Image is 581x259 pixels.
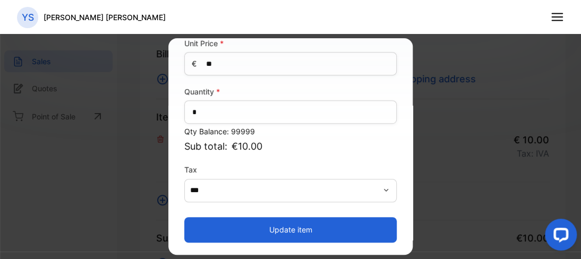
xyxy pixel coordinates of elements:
[232,139,262,153] span: €10.00
[184,217,397,243] button: Update item
[184,139,397,153] p: Sub total:
[184,38,397,49] label: Unit Price
[184,164,397,175] label: Tax
[192,58,196,69] span: €
[22,11,34,24] p: YS
[184,86,397,97] label: Quantity
[184,126,397,137] p: Qty Balance: 99999
[536,214,581,259] iframe: LiveChat chat widget
[44,12,166,23] p: [PERSON_NAME] [PERSON_NAME]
